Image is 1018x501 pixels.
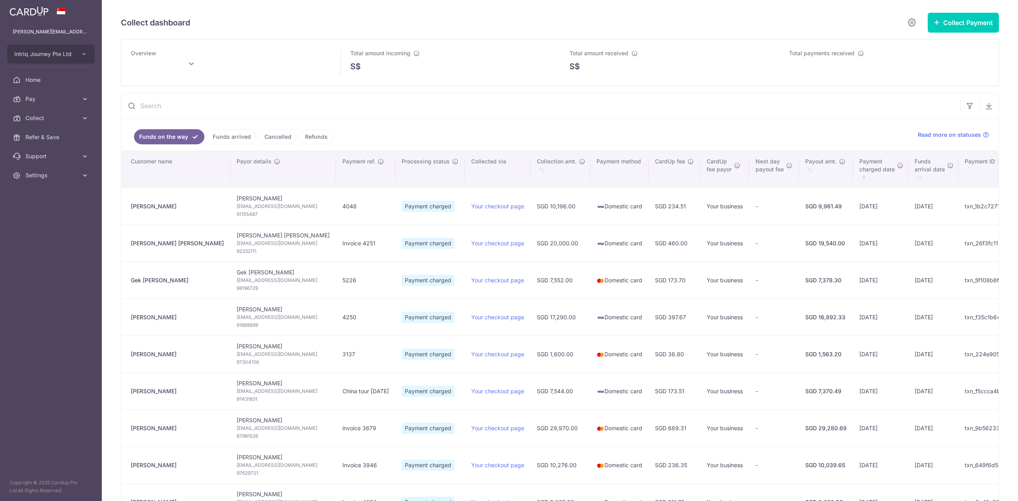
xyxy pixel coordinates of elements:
[805,424,847,432] div: SGD 29,280.69
[13,28,89,36] p: [PERSON_NAME][EMAIL_ADDRESS][DOMAIN_NAME]
[700,373,749,410] td: Your business
[336,151,395,188] th: Payment ref.
[237,432,330,440] span: 87981526
[230,447,336,484] td: [PERSON_NAME]
[590,447,649,484] td: Domestic card
[237,210,330,218] span: 91155487
[749,410,799,447] td: -
[131,350,224,358] div: [PERSON_NAME]
[700,151,749,188] th: CardUpfee payor
[25,95,78,103] span: Pay
[131,276,224,284] div: Gek [PERSON_NAME]
[530,299,590,336] td: SGD 17,290.00
[402,386,455,397] span: Payment charged
[655,157,685,165] span: CardUp fee
[853,151,908,188] th: Paymentcharged date : activate to sort column ascending
[918,131,989,139] a: Read more on statuses
[402,349,455,360] span: Payment charged
[402,157,450,165] span: Processing status
[853,225,908,262] td: [DATE]
[749,373,799,410] td: -
[259,129,297,144] a: Cancelled
[131,202,224,210] div: [PERSON_NAME]
[471,351,524,357] a: Your checkout page
[402,238,455,249] span: Payment charged
[749,447,799,484] td: -
[131,313,224,321] div: [PERSON_NAME]
[749,151,799,188] th: Next daypayout fee
[14,50,73,58] span: Intriq Journey Pte Ltd
[853,373,908,410] td: [DATE]
[336,373,395,410] td: China tour [DATE]
[237,424,330,432] span: [EMAIL_ADDRESS][DOMAIN_NAME]
[530,410,590,447] td: SGD 29,970.00
[131,387,224,395] div: [PERSON_NAME]
[649,262,700,299] td: SGD 173.70
[805,239,847,247] div: SGD 19,540.00
[707,157,732,173] span: CardUp fee payor
[237,350,330,358] span: [EMAIL_ADDRESS][DOMAIN_NAME]
[805,387,847,395] div: SGD 7,370.49
[918,131,981,139] span: Read more on statuses
[596,462,604,470] img: mastercard-sm-87a3fd1e0bddd137fecb07648320f44c262e2538e7db6024463105ddbc961eb2.png
[230,262,336,299] td: Gek [PERSON_NAME]
[928,13,999,33] button: Collect Payment
[805,350,847,358] div: SGD 1,563.20
[530,447,590,484] td: SGD 10,276.00
[908,336,958,373] td: [DATE]
[25,152,78,160] span: Support
[749,225,799,262] td: -
[590,336,649,373] td: Domestic card
[131,239,224,247] div: [PERSON_NAME] [PERSON_NAME]
[908,299,958,336] td: [DATE]
[700,336,749,373] td: Your business
[749,262,799,299] td: -
[471,462,524,468] a: Your checkout page
[237,461,330,469] span: [EMAIL_ADDRESS][DOMAIN_NAME]
[853,188,908,225] td: [DATE]
[336,447,395,484] td: Invoice 3946
[402,423,455,434] span: Payment charged
[596,388,604,396] img: visa-sm-192604c4577d2d35970c8ed26b86981c2741ebd56154ab54ad91a526f0f24972.png
[208,129,256,144] a: Funds arrived
[471,240,524,247] a: Your checkout page
[908,447,958,484] td: [DATE]
[237,202,330,210] span: [EMAIL_ADDRESS][DOMAIN_NAME]
[590,299,649,336] td: Domestic card
[131,50,156,56] span: Overview
[915,157,945,173] span: Funds arrival date
[230,373,336,410] td: [PERSON_NAME]
[700,410,749,447] td: Your business
[350,60,361,72] span: S$
[908,262,958,299] td: [DATE]
[237,313,330,321] span: [EMAIL_ADDRESS][DOMAIN_NAME]
[590,373,649,410] td: Domestic card
[10,6,49,16] img: CardUp
[805,202,847,210] div: SGD 9,961.49
[465,151,530,188] th: Collected via
[237,276,330,284] span: [EMAIL_ADDRESS][DOMAIN_NAME]
[859,157,895,173] span: Payment charged date
[853,262,908,299] td: [DATE]
[25,76,78,84] span: Home
[590,410,649,447] td: Domestic card
[596,351,604,359] img: mastercard-sm-87a3fd1e0bddd137fecb07648320f44c262e2538e7db6024463105ddbc961eb2.png
[342,157,375,165] span: Payment ref.
[596,240,604,248] img: visa-sm-192604c4577d2d35970c8ed26b86981c2741ebd56154ab54ad91a526f0f24972.png
[336,299,395,336] td: 4250
[237,358,330,366] span: 97304156
[131,424,224,432] div: [PERSON_NAME]
[756,157,784,173] span: Next day payout fee
[530,336,590,373] td: SGD 1,600.00
[649,373,700,410] td: SGD 173.51
[649,299,700,336] td: SGD 397.67
[350,50,410,56] span: Total amount incoming
[300,129,333,144] a: Refunds
[402,312,455,323] span: Payment charged
[569,60,580,72] span: S$
[569,50,628,56] span: Total amount received
[336,225,395,262] td: Invoice 4251
[230,336,336,373] td: [PERSON_NAME]
[908,188,958,225] td: [DATE]
[700,262,749,299] td: Your business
